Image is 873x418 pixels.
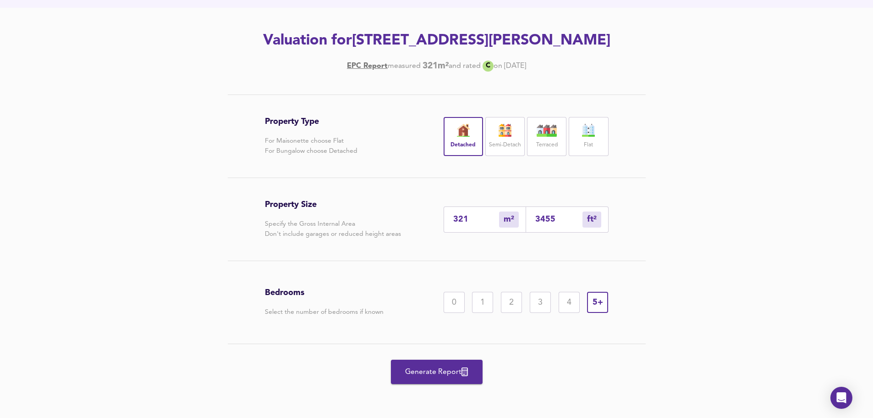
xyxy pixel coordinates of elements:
[388,61,421,71] div: measured
[494,61,502,71] div: on
[423,61,449,71] b: 321 m²
[265,219,401,239] p: Specify the Gross Internal Area Don't include garages or reduced height areas
[577,124,600,137] img: flat-icon
[450,139,476,151] label: Detached
[501,292,522,313] div: 2
[830,387,852,409] div: Open Intercom Messenger
[265,136,357,156] p: For Maisonette choose Flat For Bungalow choose Detached
[453,215,499,224] input: Enter sqm
[444,117,483,156] div: Detached
[499,212,519,228] div: m²
[472,292,493,313] div: 1
[494,124,516,137] img: house-icon
[569,117,608,156] div: Flat
[535,124,558,137] img: house-icon
[391,360,483,384] button: Generate Report
[265,200,401,210] h3: Property Size
[265,117,357,127] h3: Property Type
[530,292,551,313] div: 3
[177,31,696,51] h2: Valuation for [STREET_ADDRESS][PERSON_NAME]
[444,292,465,313] div: 0
[483,61,494,72] div: C
[347,61,388,71] a: EPC Report
[400,366,473,379] span: Generate Report
[347,61,526,72] div: [DATE]
[485,117,525,156] div: Semi-Detach
[584,139,593,151] label: Flat
[452,124,475,137] img: house-icon
[535,215,582,224] input: Sqft
[587,292,608,313] div: 5+
[265,288,384,298] h3: Bedrooms
[527,117,566,156] div: Terraced
[489,139,521,151] label: Semi-Detach
[559,292,580,313] div: 4
[582,212,601,228] div: m²
[449,61,481,71] div: and rated
[536,139,558,151] label: Terraced
[265,307,384,317] p: Select the number of bedrooms if known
